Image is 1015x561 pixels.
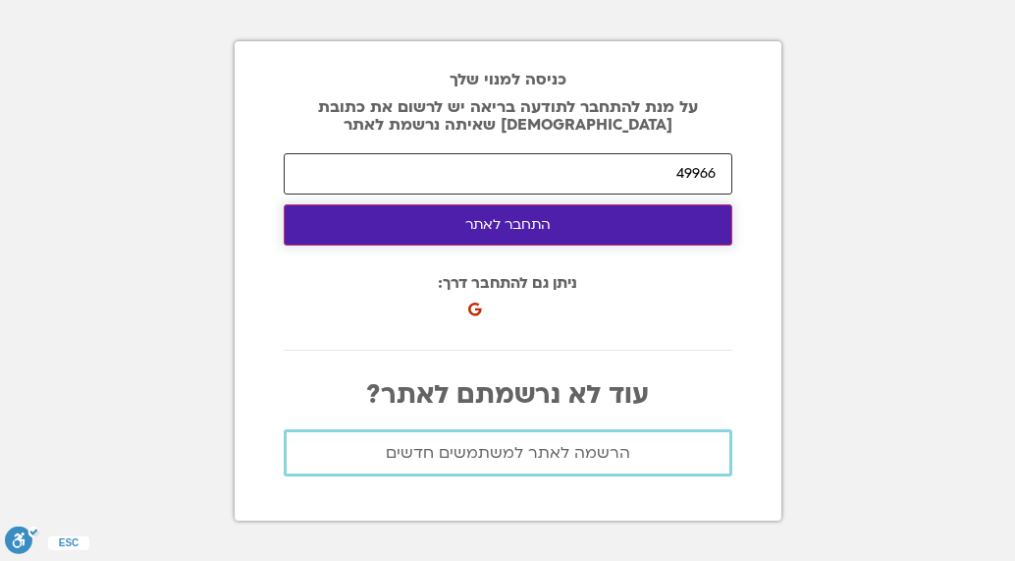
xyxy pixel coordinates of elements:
[284,153,732,195] input: הקוד שקיבלת
[284,98,732,134] p: על מנת להתחבר לתודעה בריאה יש לרשום את כתובת [DEMOGRAPHIC_DATA] שאיתה נרשמת לאתר
[284,204,732,246] button: התחבר לאתר
[386,444,630,462] span: הרשמה לאתר למשתמשים חדשים
[284,71,732,88] h2: כניסה למנוי שלך
[284,380,732,410] p: עוד לא נרשמתם לאתר?
[284,429,732,477] a: הרשמה לאתר למשתמשים חדשים
[472,281,687,324] iframe: כפתור לכניסה באמצעות חשבון Google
